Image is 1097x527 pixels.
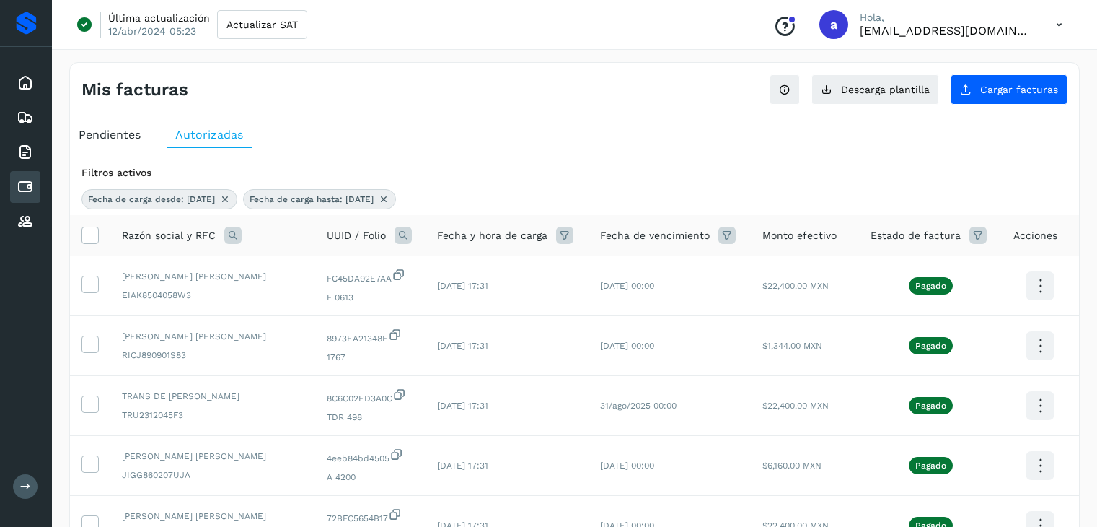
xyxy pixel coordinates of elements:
[600,461,654,471] span: [DATE] 00:00
[600,281,654,291] span: [DATE] 00:00
[915,461,946,471] p: Pagado
[81,189,237,209] div: Fecha de carga desde: 2025-06-01
[81,165,1067,180] div: Filtros activos
[10,206,40,238] div: Proveedores
[81,79,188,100] h4: Mis facturas
[122,289,304,302] span: EIAK8504058W3
[327,268,414,285] span: FC45DA92E7AA
[10,67,40,99] div: Inicio
[860,24,1033,38] p: admon@logicen.com.mx
[437,281,488,291] span: [DATE] 17:31
[122,510,304,523] span: [PERSON_NAME] [PERSON_NAME]
[600,228,710,243] span: Fecha de vencimiento
[88,193,215,206] span: Fecha de carga desde: [DATE]
[327,388,414,405] span: 8C6C02ED3A0C
[915,341,946,351] p: Pagado
[108,25,196,38] p: 12/abr/2024 05:23
[327,351,414,364] span: 1767
[600,341,654,351] span: [DATE] 00:00
[327,328,414,345] span: 8973EA21348E
[243,189,396,209] div: Fecha de carga hasta: 2025-06-30
[811,74,939,105] button: Descarga plantilla
[841,84,930,95] span: Descarga plantilla
[79,128,141,141] span: Pendientes
[250,193,374,206] span: Fecha de carga hasta: [DATE]
[10,102,40,134] div: Embarques
[951,74,1067,105] button: Cargar facturas
[915,281,946,291] p: Pagado
[437,228,547,243] span: Fecha y hora de carga
[327,471,414,484] span: A 4200
[762,401,829,411] span: $22,400.00 MXN
[327,228,386,243] span: UUID / Folio
[10,171,40,203] div: Cuentas por pagar
[437,341,488,351] span: [DATE] 17:31
[327,508,414,525] span: 72BFC5654B17
[122,469,304,482] span: JIGG860207UJA
[108,12,210,25] p: Última actualización
[871,228,961,243] span: Estado de factura
[122,409,304,422] span: TRU2312045F3
[860,12,1033,24] p: Hola,
[175,128,243,141] span: Autorizadas
[327,448,414,465] span: 4eeb84bd4505
[600,401,677,411] span: 31/ago/2025 00:00
[122,390,304,403] span: TRANS DE [PERSON_NAME]
[122,450,304,463] span: [PERSON_NAME] [PERSON_NAME]
[762,281,829,291] span: $22,400.00 MXN
[226,19,298,30] span: Actualizar SAT
[10,136,40,168] div: Facturas
[1013,228,1057,243] span: Acciones
[122,228,216,243] span: Razón social y RFC
[437,461,488,471] span: [DATE] 17:31
[980,84,1058,95] span: Cargar facturas
[122,330,304,343] span: [PERSON_NAME] [PERSON_NAME]
[762,461,821,471] span: $6,160.00 MXN
[217,10,307,39] button: Actualizar SAT
[327,291,414,304] span: F 0613
[327,411,414,424] span: TDR 498
[122,270,304,283] span: [PERSON_NAME] [PERSON_NAME]
[915,401,946,411] p: Pagado
[437,401,488,411] span: [DATE] 17:31
[762,228,837,243] span: Monto efectivo
[762,341,822,351] span: $1,344.00 MXN
[122,349,304,362] span: RICJ890901S83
